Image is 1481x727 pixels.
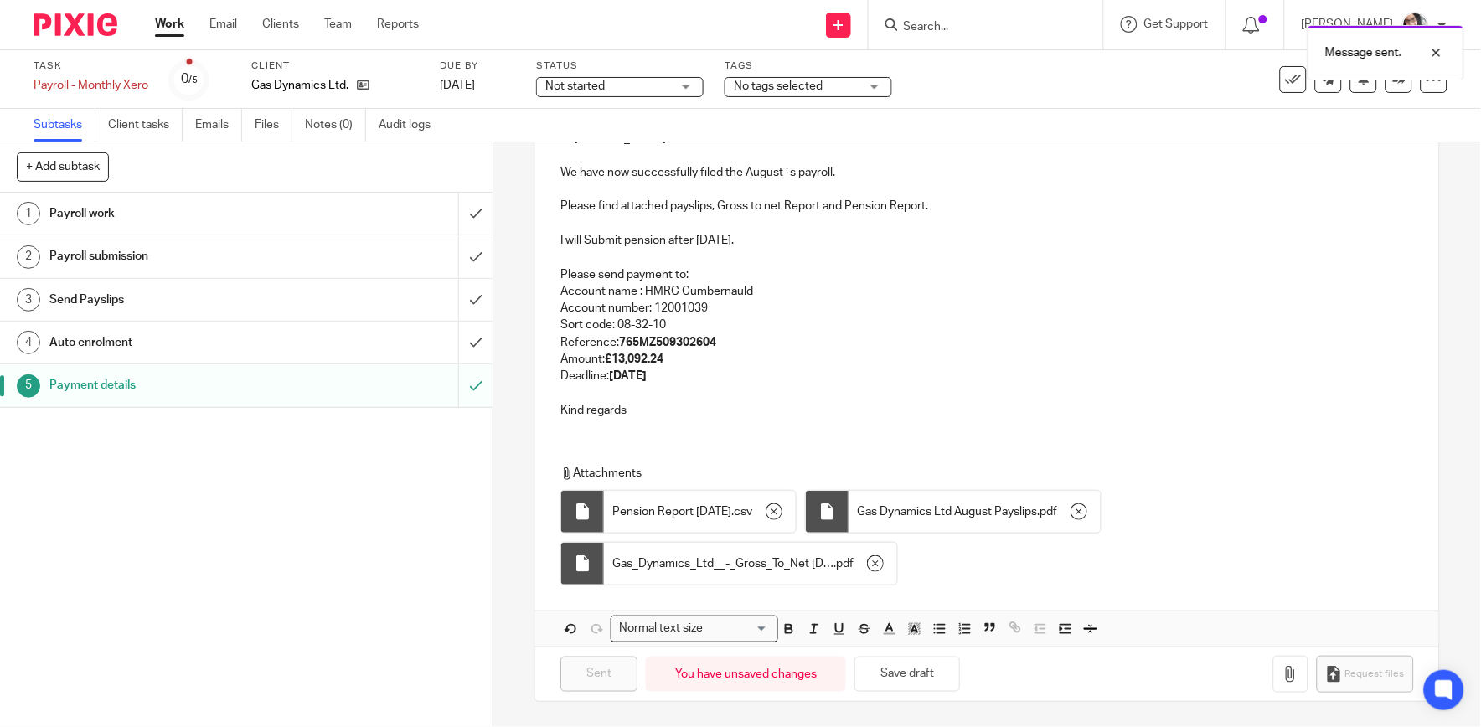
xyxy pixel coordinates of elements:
[155,16,184,33] a: Work
[17,202,40,225] div: 1
[708,620,768,637] input: Search for option
[560,402,1413,419] p: Kind regards
[560,351,1413,368] p: Amount:
[836,555,854,572] span: pdf
[605,353,663,365] strong: £13,092.24
[377,16,419,33] a: Reports
[255,109,292,142] a: Files
[734,80,823,92] span: No tags selected
[49,373,311,398] h1: Payment details
[609,370,647,382] strong: [DATE]
[1345,668,1405,681] span: Request files
[305,109,366,142] a: Notes (0)
[560,266,1413,283] p: Please send payment to:
[612,555,833,572] span: Gas_Dynamics_Ltd__-_Gross_To_Net [DATE]
[188,75,198,85] small: /5
[17,152,109,181] button: + Add subtask
[17,288,40,312] div: 3
[17,245,40,269] div: 2
[440,80,475,91] span: [DATE]
[560,164,1413,181] p: We have now successfully filed the August`s payroll.
[619,337,716,348] strong: 765MZ509302604
[560,368,1413,384] p: Deadline:
[34,77,148,94] div: Payroll - Monthly Xero
[1402,12,1429,39] img: me%20(1).jpg
[545,80,605,92] span: Not started
[49,287,311,312] h1: Send Payslips
[251,77,348,94] p: Gas Dynamics Ltd.
[49,201,311,226] h1: Payroll work
[612,503,731,520] span: Pension Report [DATE]
[49,244,311,269] h1: Payroll submission
[379,109,443,142] a: Audit logs
[1040,503,1057,520] span: pdf
[17,331,40,354] div: 4
[604,543,897,585] div: .
[560,232,1413,249] p: I will Submit pension after [DATE].
[34,109,95,142] a: Subtasks
[49,330,311,355] h1: Auto enrolment
[195,109,242,142] a: Emails
[560,334,1413,351] p: Reference:
[1317,656,1414,693] button: Request files
[262,16,299,33] a: Clients
[251,59,419,73] label: Client
[1325,44,1401,61] p: Message sent.
[604,491,796,533] div: .
[181,70,198,89] div: 0
[536,59,704,73] label: Status
[857,503,1037,520] span: Gas Dynamics Ltd August Payslips
[17,374,40,398] div: 5
[849,491,1101,533] div: .
[34,59,148,73] label: Task
[108,109,183,142] a: Client tasks
[560,657,637,693] input: Sent
[324,16,352,33] a: Team
[611,616,778,642] div: Search for option
[560,317,1413,333] p: Sort code: 08-32-10
[209,16,237,33] a: Email
[560,283,1413,300] p: Account name : HMRC Cumbernauld
[560,465,1389,482] p: Attachments
[560,198,1413,214] p: Please find attached payslips, Gross to net Report and Pension Report.
[440,59,515,73] label: Due by
[615,620,706,637] span: Normal text size
[560,300,1413,317] p: Account number: 12001039
[646,657,846,693] div: You have unsaved changes
[725,59,892,73] label: Tags
[34,13,117,36] img: Pixie
[854,657,960,693] button: Save draft
[734,503,752,520] span: csv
